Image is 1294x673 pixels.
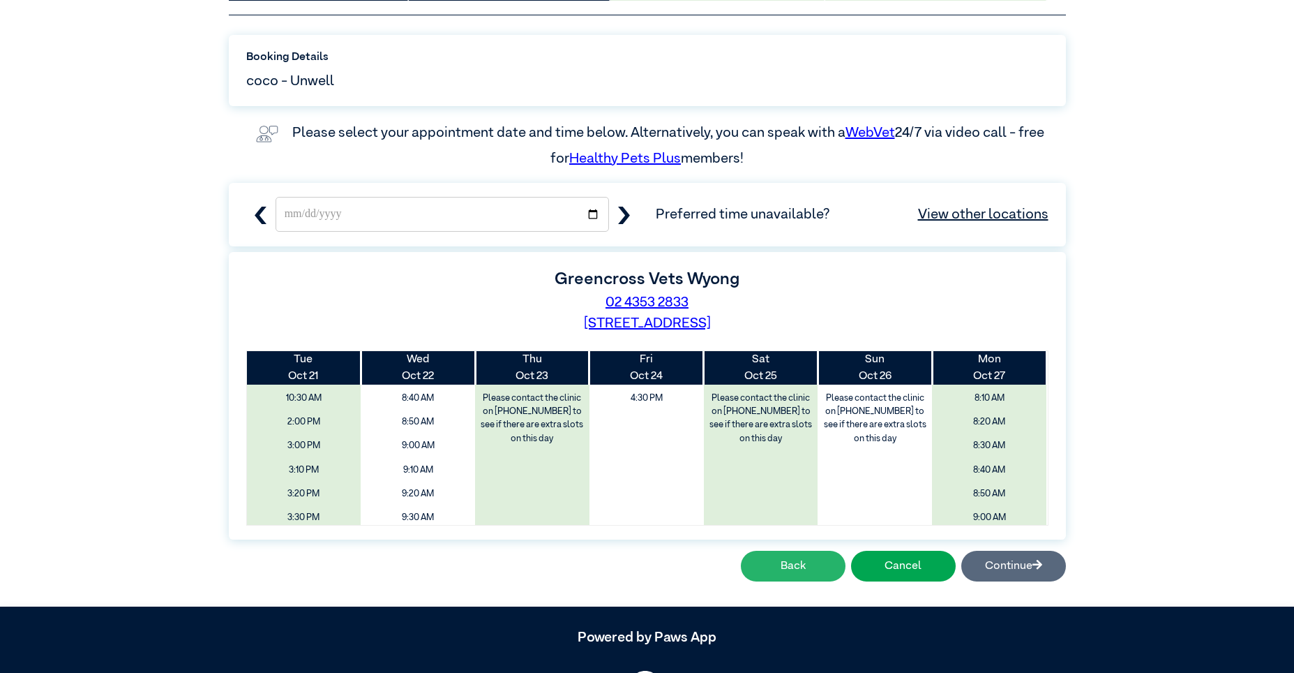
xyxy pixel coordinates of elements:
span: 10:30 AM [252,388,356,408]
span: 8:40 AM [366,388,470,408]
span: 9:30 AM [366,508,470,528]
span: 3:00 PM [252,436,356,456]
span: 9:20 AM [366,484,470,504]
span: 3:10 PM [252,460,356,480]
span: 8:50 AM [937,484,1041,504]
h5: Powered by Paws App [229,629,1066,646]
span: 3:30 PM [252,508,356,528]
button: Cancel [851,551,956,582]
span: 8:30 AM [937,436,1041,456]
a: [STREET_ADDRESS] [584,316,711,330]
span: 8:50 AM [366,412,470,432]
th: Oct 23 [475,351,589,385]
button: Back [741,551,845,582]
label: Please select your appointment date and time below. Alternatively, you can speak with a 24/7 via ... [292,126,1047,165]
span: Preferred time unavailable? [656,204,1048,225]
label: Greencross Vets Wyong [555,271,739,288]
a: View other locations [918,204,1048,225]
span: coco - Unwell [246,71,334,91]
a: Healthy Pets Plus [569,151,681,165]
span: 4:30 PM [594,388,699,408]
span: 3:20 PM [252,484,356,504]
label: Please contact the clinic on [PHONE_NUMBER] to see if there are extra slots on this day [476,388,588,449]
th: Oct 26 [818,351,932,385]
span: 9:00 AM [366,436,470,456]
th: Oct 21 [247,351,361,385]
span: 9:10 AM [366,460,470,480]
span: 8:20 AM [937,412,1041,432]
th: Oct 27 [932,351,1046,385]
img: vet [250,120,284,148]
label: Please contact the clinic on [PHONE_NUMBER] to see if there are extra slots on this day [819,388,931,449]
span: 9:00 AM [937,508,1041,528]
a: WebVet [845,126,895,140]
th: Oct 24 [589,351,704,385]
label: Booking Details [246,49,1048,66]
a: 02 4353 2833 [605,295,689,309]
th: Oct 22 [361,351,475,385]
span: 2:00 PM [252,412,356,432]
span: 8:40 AM [937,460,1041,480]
label: Please contact the clinic on [PHONE_NUMBER] to see if there are extra slots on this day [705,388,817,449]
th: Oct 25 [704,351,818,385]
span: 8:10 AM [937,388,1041,408]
